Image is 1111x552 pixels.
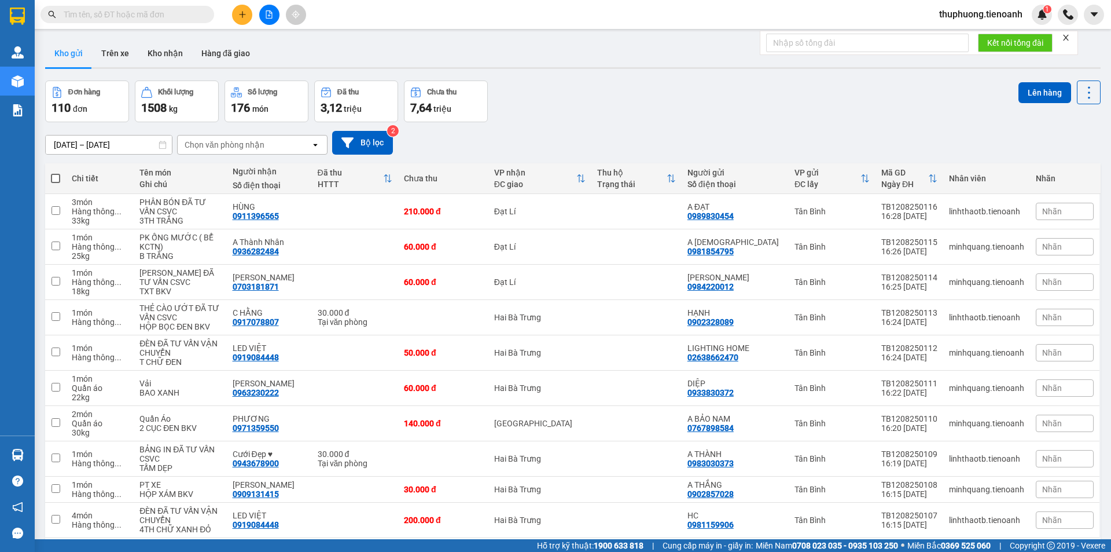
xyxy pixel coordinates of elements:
div: Đạt Lí [494,242,586,251]
div: Đơn hàng [68,88,100,96]
div: ĐỨC VINH [233,480,306,489]
div: Chưa thu [404,174,483,183]
span: plus [238,10,247,19]
div: HC [687,511,783,520]
div: 0902857028 [687,489,734,499]
div: minhquang.tienoanh [949,419,1024,428]
div: Tân Bình [794,383,870,393]
div: Nhãn [1036,174,1094,183]
button: Đã thu3,12 triệu [314,81,398,122]
div: Người gửi [687,168,783,177]
sup: 2 [387,125,399,137]
div: Khối lượng [158,88,193,96]
div: PHƯƠNG [233,414,306,423]
span: 7,64 [410,101,432,115]
span: file-add [265,10,273,19]
img: solution-icon [12,104,24,116]
div: linhthaotb.tienoanh [949,516,1024,525]
div: Vải [139,379,220,388]
span: Nhãn [1042,207,1062,216]
span: Nhãn [1042,348,1062,357]
div: C HẰNG [233,308,306,317]
th: Toggle SortBy [488,163,591,194]
div: Quần Áo [139,414,220,423]
span: Nhãn [1042,313,1062,322]
div: DIỆP [687,379,783,388]
span: Miền Nam [756,539,898,552]
div: BẢNG IN ĐÃ TƯ VẤN CSVC [139,445,220,463]
div: 1 món [72,374,128,383]
div: TB1208250115 [881,237,937,247]
div: 0767898584 [687,423,734,433]
img: logo-vxr [10,8,25,25]
div: Đã thu [318,168,383,177]
div: THẺ CÀO ƯỚT ĐÃ TƯ VẤN CSVC [139,304,220,322]
div: 60.000 đ [404,242,483,251]
div: Hàng thông thường [72,520,128,529]
div: 0909131415 [233,489,279,499]
span: Kết nối tổng đài [987,36,1043,49]
div: BAO XANH [139,388,220,397]
div: HỘP XÁM BKV [139,489,220,499]
div: T CHỮ ĐEN [139,357,220,367]
span: Hỗ trợ kỹ thuật: [537,539,643,552]
div: 16:15 [DATE] [881,489,937,499]
div: 30.000 đ [404,485,483,494]
div: PK ỐNG MƯỚC ( BỂ KCTN) [139,233,220,251]
div: Đạt Lí [494,277,586,287]
div: minhquang.tienoanh [949,383,1024,393]
div: Hai Bà Trưng [494,516,586,525]
div: A THÀNH [687,449,783,459]
div: Tại văn phòng [318,317,392,327]
button: Số lượng176món [225,81,308,122]
div: 16:24 [DATE] [881,317,937,327]
div: RAU ĐÃ TƯ VẤN CSVC [139,268,220,287]
span: Nhãn [1042,383,1062,393]
div: Tân Bình [794,419,870,428]
div: Người nhận [233,167,306,176]
div: TB1208250107 [881,511,937,520]
button: Kết nối tổng đài [978,34,1053,52]
div: minhquang.tienoanh [949,242,1024,251]
div: B TRẮNG [139,251,220,261]
span: 1 [1045,5,1049,13]
div: Hàng thông thường [72,317,128,327]
img: icon-new-feature [1037,9,1047,20]
div: A BẢO NAM [687,414,783,423]
div: Số điện thoại [687,180,783,189]
div: 16:22 [DATE] [881,388,937,397]
button: aim [286,5,306,25]
div: A ĐẠT [687,202,783,211]
div: 0983030373 [687,459,734,468]
div: PHÂN BÓN ĐÃ TƯ VẤN CSVC [139,198,220,216]
span: ... [115,277,122,287]
div: 2 CỤC ĐEN BKV [139,423,220,433]
span: ⚪️ [901,543,904,548]
div: linhthaotb.tienoanh [949,454,1024,463]
button: caret-down [1084,5,1104,25]
div: 16:24 [DATE] [881,353,937,362]
span: ... [115,207,122,216]
button: plus [232,5,252,25]
div: 16:19 [DATE] [881,459,937,468]
div: Đạt Lí [494,207,586,216]
span: notification [12,502,23,513]
span: triệu [344,104,362,114]
div: Tân Bình [794,348,870,357]
div: Chọn văn phòng nhận [185,139,264,151]
button: Lên hàng [1018,82,1071,103]
div: 0902328089 [687,317,734,327]
strong: 1900 633 818 [594,541,643,550]
div: Tân Bình [794,277,870,287]
img: warehouse-icon [12,449,24,461]
span: Miền Bắc [907,539,991,552]
input: Select a date range. [46,136,172,154]
div: TB1208250116 [881,202,937,211]
div: TẤM DẸP [139,463,220,473]
span: close [1062,34,1070,42]
span: Nhãn [1042,242,1062,251]
div: Anh Tú [687,273,783,282]
img: warehouse-icon [12,46,24,59]
div: 33 kg [72,216,128,225]
div: 0933830372 [687,388,734,397]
